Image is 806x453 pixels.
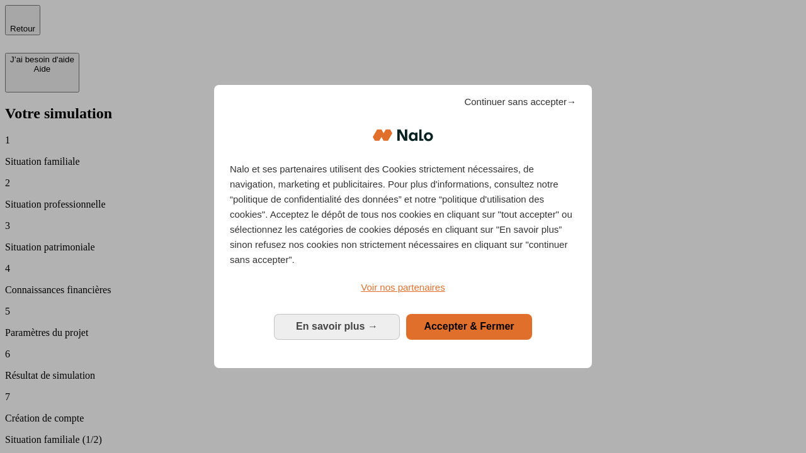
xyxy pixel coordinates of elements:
span: Voir nos partenaires [361,282,445,293]
span: Continuer sans accepter→ [464,94,576,109]
span: En savoir plus → [296,321,378,332]
div: Bienvenue chez Nalo Gestion du consentement [214,85,592,367]
button: En savoir plus: Configurer vos consentements [274,314,400,339]
button: Accepter & Fermer: Accepter notre traitement des données et fermer [406,314,532,339]
a: Voir nos partenaires [230,280,576,295]
span: Accepter & Fermer [424,321,514,332]
p: Nalo et ses partenaires utilisent des Cookies strictement nécessaires, de navigation, marketing e... [230,162,576,267]
img: Logo [373,116,433,154]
